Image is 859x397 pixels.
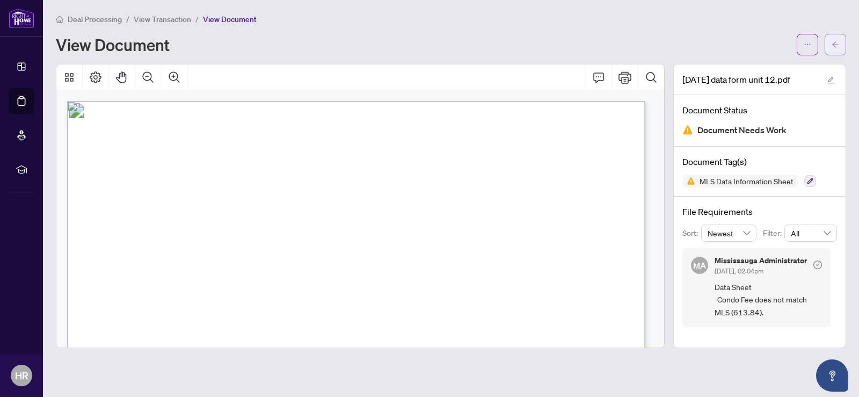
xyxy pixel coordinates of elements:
span: edit [827,76,834,84]
span: home [56,16,63,23]
button: Open asap [816,359,848,392]
img: Status Icon [682,175,695,187]
h5: Mississauga Administrator [715,257,807,264]
span: [DATE] data form unit 12.pdf [682,73,790,86]
span: Deal Processing [68,15,122,24]
h1: View Document [56,36,170,53]
span: MA [693,259,706,272]
p: Sort: [682,227,701,239]
img: Document Status [682,125,693,135]
span: [DATE], 02:04pm [715,267,763,275]
span: ellipsis [804,41,811,48]
span: Newest [708,225,751,241]
img: logo [9,8,34,28]
span: check-circle [813,261,822,269]
li: / [126,13,129,25]
span: Data Sheet -Condo Fee does not match MLS (613.84). [715,281,822,319]
h4: Document Status [682,104,837,117]
span: MLS Data Information Sheet [695,177,798,185]
span: Document Needs Work [697,123,787,138]
span: All [791,225,831,241]
p: Filter: [763,227,784,239]
span: arrow-left [832,41,839,48]
span: View Document [203,15,257,24]
h4: File Requirements [682,205,837,218]
h4: Document Tag(s) [682,155,837,168]
span: HR [15,368,28,383]
li: / [195,13,199,25]
span: View Transaction [134,15,191,24]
